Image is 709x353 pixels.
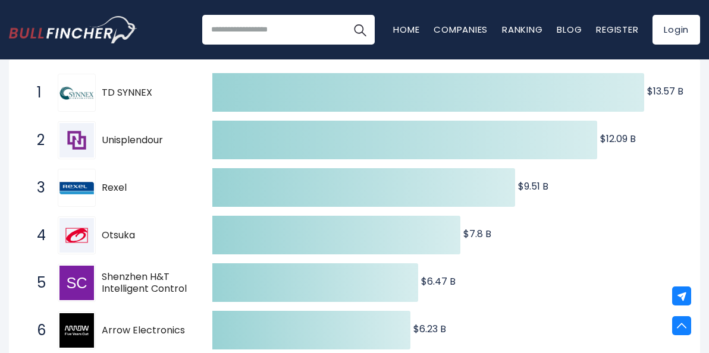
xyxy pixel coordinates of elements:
[413,322,446,336] text: $6.23 B
[463,227,491,241] text: $7.8 B
[102,229,192,242] span: Otsuka
[9,16,137,43] img: Bullfincher logo
[596,23,638,36] a: Register
[434,23,488,36] a: Companies
[102,271,192,296] span: Shenzhen H&T Intelligent Control
[59,182,94,194] img: Rexel
[102,87,192,99] span: TD SYNNEX
[647,84,683,98] text: $13.57 B
[31,83,43,103] span: 1
[9,16,137,43] a: Go to homepage
[502,23,542,36] a: Ranking
[31,320,43,341] span: 6
[600,132,636,146] text: $12.09 B
[345,15,375,45] button: Search
[59,86,94,100] img: TD SYNNEX
[652,15,700,45] a: Login
[518,179,548,193] text: $9.51 B
[31,273,43,293] span: 5
[59,218,94,253] img: Otsuka
[102,134,192,147] span: Unisplendour
[59,266,94,300] img: Shenzhen H&T Intelligent Control
[393,23,419,36] a: Home
[31,225,43,245] span: 4
[31,130,43,150] span: 2
[59,123,94,157] img: Unisplendour
[102,324,192,337] span: Arrow Electronics
[102,182,192,194] span: Rexel
[31,178,43,198] span: 3
[421,275,456,288] text: $6.47 B
[59,313,94,348] img: Arrow Electronics
[557,23,582,36] a: Blog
